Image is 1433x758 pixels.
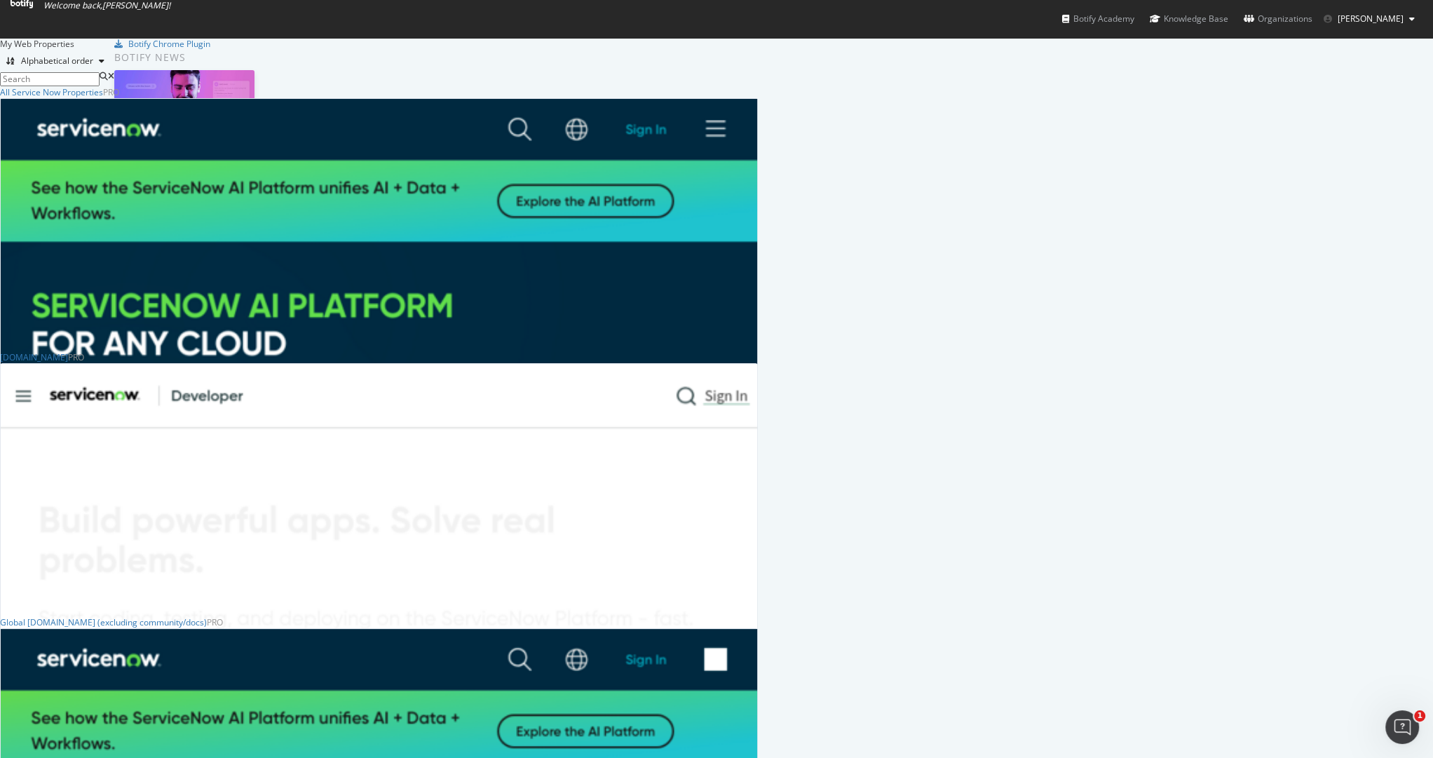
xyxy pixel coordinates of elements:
[1312,8,1426,30] button: [PERSON_NAME]
[103,86,119,98] div: Pro
[1150,12,1228,26] div: Knowledge Base
[1244,12,1312,26] div: Organizations
[128,38,210,50] div: Botify Chrome Plugin
[1414,710,1425,722] span: 1
[1338,13,1404,25] span: Tim Manalo
[21,57,93,65] div: Alphabetical order
[114,50,436,65] div: Botify news
[207,616,223,628] div: Pro
[1062,12,1134,26] div: Botify Academy
[68,351,84,363] div: Pro
[114,38,210,50] a: Botify Chrome Plugin
[114,70,254,144] img: How to Prioritize and Accelerate Technical SEO with Botify Assist
[1,99,757,704] img: lightstep.com
[1385,710,1419,744] iframe: Intercom live chat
